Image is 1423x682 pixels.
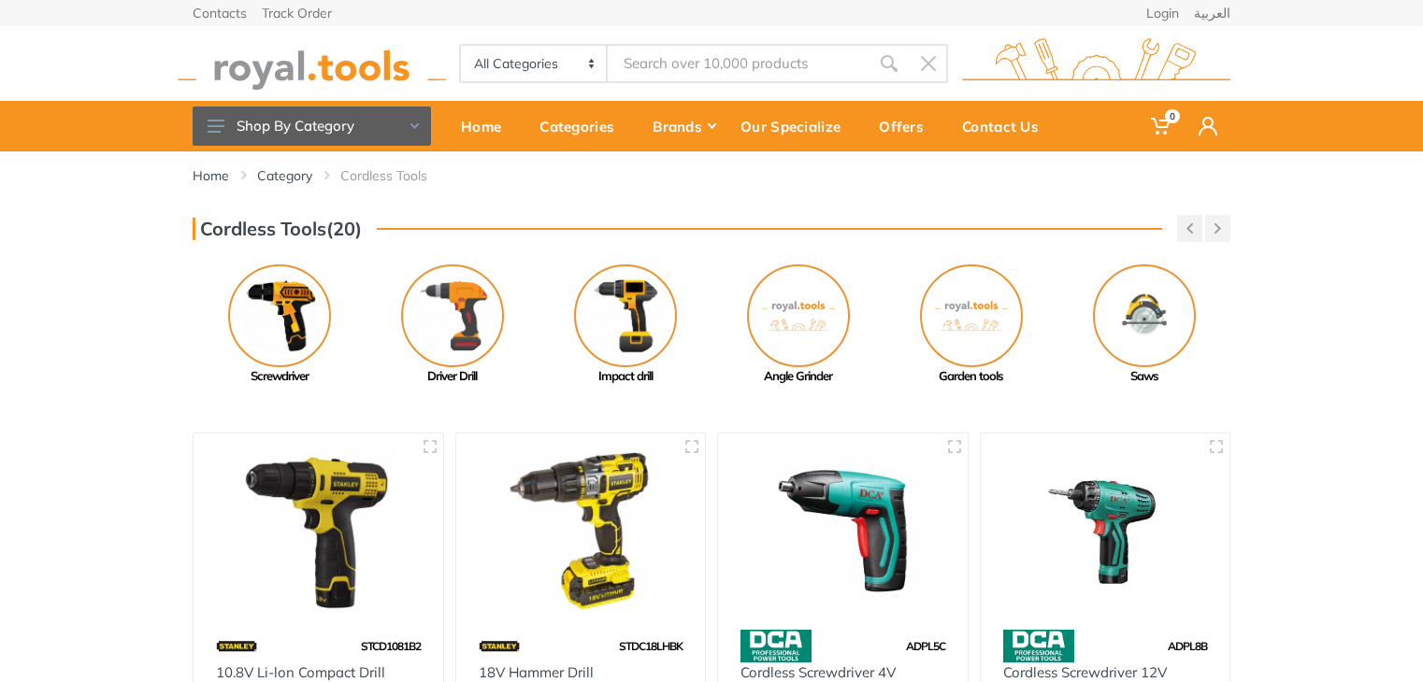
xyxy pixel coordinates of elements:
[401,264,504,367] img: Royal - Driver Drill
[461,46,608,81] select: Category
[257,166,312,185] a: Category
[1093,264,1196,367] img: Royal - Saws
[740,630,812,662] img: 58.webp
[1146,7,1179,20] a: Login
[361,639,421,653] span: STCD1081B2
[366,264,539,386] a: Driver Drill
[340,166,455,185] li: Cordless Tools
[949,101,1064,151] a: Contact Us
[526,101,640,151] a: Categories
[866,101,949,151] a: Offers
[920,264,1023,367] img: No Image
[1168,639,1207,653] span: ADPL8B
[216,663,385,681] a: 10.8V Li-lon Compact Drill
[1138,101,1186,151] a: 0
[574,264,677,367] img: Royal - Impact drill
[193,107,431,146] button: Shop By Category
[193,166,229,185] a: Home
[448,101,526,151] a: Home
[1057,264,1230,386] a: Saws
[1057,367,1230,386] div: Saws
[193,7,247,20] a: Contacts
[479,663,594,681] a: 18V Hammer Drill
[1003,630,1074,662] img: 58.webp
[193,367,366,386] div: Screwdriver
[727,101,866,151] a: Our Specialize
[949,107,1064,146] div: Contact Us
[193,166,1230,185] nav: breadcrumb
[210,450,426,612] img: Royal Tools - 10.8V Li-lon Compact Drill
[479,630,520,662] img: 15.webp
[1003,663,1167,681] a: Cordless Screwdriver 12V
[526,107,640,146] div: Categories
[1165,109,1180,123] span: 0
[216,630,257,662] img: 15.webp
[884,367,1057,386] div: Garden tools
[178,38,446,90] img: royal.tools Logo
[640,107,727,146] div: Brands
[262,7,332,20] a: Track Order
[727,107,866,146] div: Our Specialize
[608,44,870,83] input: Site search
[619,639,683,653] span: STDC18LHBK
[998,450,1214,612] img: Royal Tools - Cordless Screwdriver 12V
[747,264,850,367] img: No Image
[366,367,539,386] div: Driver Drill
[735,450,951,612] img: Royal Tools - Cordless Screwdriver 4V
[740,663,896,681] a: Cordless Screwdriver 4V
[228,264,331,367] img: Royal - Screwdriver
[711,367,884,386] div: Angle Grinder
[906,639,945,653] span: ADPL5C
[193,264,366,386] a: Screwdriver
[448,107,526,146] div: Home
[539,367,711,386] div: Impact drill
[539,264,711,386] a: Impact drill
[866,107,949,146] div: Offers
[711,264,884,386] a: Angle Grinder
[962,38,1230,90] img: royal.tools Logo
[193,218,362,240] h3: Cordless Tools(20)
[1194,7,1230,20] a: العربية
[473,450,689,612] img: Royal Tools - 18V Hammer Drill
[884,264,1057,386] a: Garden tools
